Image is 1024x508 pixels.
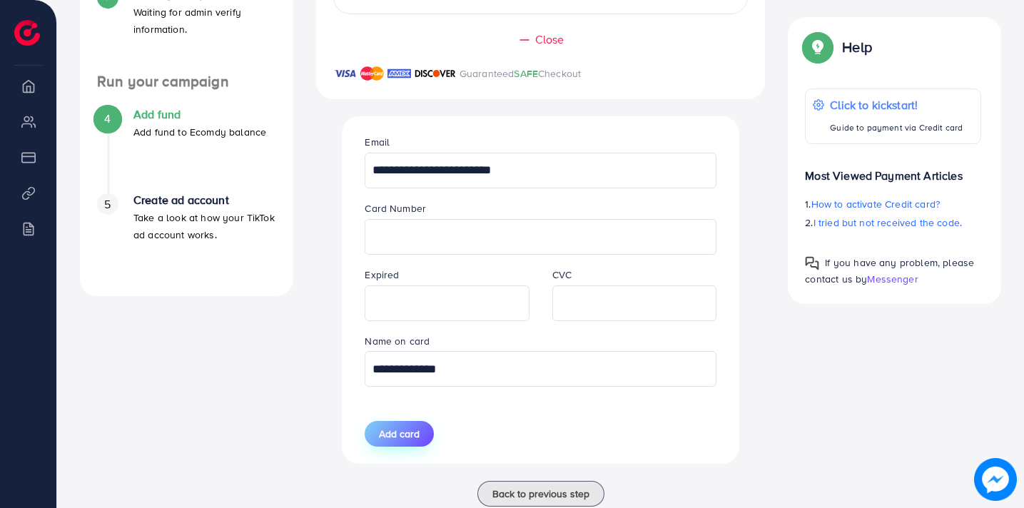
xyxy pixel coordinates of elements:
li: Create ad account [80,193,293,279]
iframe: Secure card number input frame [372,221,708,253]
p: Guide to payment via Credit card [830,119,963,136]
img: Popup guide [805,256,819,270]
span: 5 [104,196,111,213]
label: Expired [365,268,399,282]
img: logo [14,20,40,46]
h4: Create ad account [133,193,276,207]
iframe: Secure CVC input frame [560,288,709,319]
img: Popup guide [805,34,831,60]
label: CVC [552,268,572,282]
p: Most Viewed Payment Articles [805,156,981,184]
span: SAFE [514,66,538,81]
label: Name on card [365,334,430,348]
p: 2. [805,214,981,231]
span: Messenger [867,272,918,286]
p: Click to kickstart! [830,96,963,113]
img: brand [415,65,456,82]
label: Email [365,135,390,149]
span: Close [535,31,564,48]
h4: Add fund [133,108,266,121]
span: If you have any problem, please contact us by [805,255,974,286]
p: Add fund to Ecomdy balance [133,123,266,141]
span: 4 [104,111,111,127]
li: Add fund [80,108,293,193]
span: Back to previous step [492,487,589,501]
img: brand [333,65,357,82]
img: image [974,458,1017,501]
p: Waiting for admin verify information. [133,4,276,38]
span: I tried but not received the code. [813,215,962,230]
button: Add card [365,421,434,447]
h4: Run your campaign [80,73,293,91]
img: brand [387,65,411,82]
p: Take a look at how your TikTok ad account works. [133,209,276,243]
p: Help [842,39,872,56]
p: Guaranteed Checkout [460,65,582,82]
span: How to activate Credit card? [811,197,940,211]
p: 1. [805,195,981,213]
button: Back to previous step [477,481,604,507]
label: Card Number [365,201,426,215]
img: brand [360,65,384,82]
span: Add card [379,427,420,441]
iframe: Secure expiration date input frame [372,288,521,319]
